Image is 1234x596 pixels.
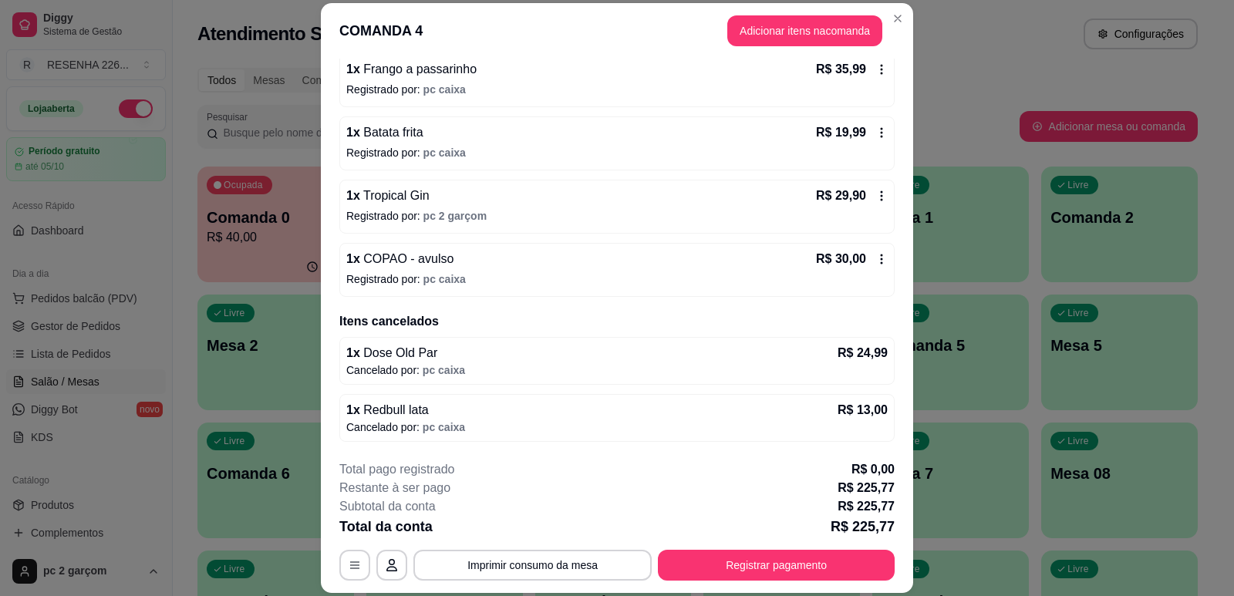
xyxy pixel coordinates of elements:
[346,271,888,287] p: Registrado por:
[339,497,436,516] p: Subtotal da conta
[339,479,450,497] p: Restante à ser pago
[360,126,423,139] span: Batata frita
[339,312,895,331] h2: Itens cancelados
[346,123,423,142] p: 1 x
[838,401,888,419] p: R$ 13,00
[423,273,466,285] span: pc caixa
[838,479,895,497] p: R$ 225,77
[346,344,437,362] p: 1 x
[816,123,866,142] p: R$ 19,99
[346,419,888,435] p: Cancelado por:
[321,3,913,59] header: COMANDA 4
[423,210,487,222] span: pc 2 garçom
[346,145,888,160] p: Registrado por:
[346,60,477,79] p: 1 x
[346,362,888,378] p: Cancelado por:
[346,82,888,97] p: Registrado por:
[658,550,895,581] button: Registrar pagamento
[413,550,652,581] button: Imprimir consumo da mesa
[816,250,866,268] p: R$ 30,00
[360,62,477,76] span: Frango a passarinho
[885,6,910,31] button: Close
[360,346,438,359] span: Dose Old Par
[838,497,895,516] p: R$ 225,77
[360,403,429,416] span: Redbull lata
[816,60,866,79] p: R$ 35,99
[360,189,430,202] span: Tropical Gin
[423,146,466,159] span: pc caixa
[851,460,895,479] p: R$ 0,00
[346,250,453,268] p: 1 x
[423,83,466,96] span: pc caixa
[360,252,454,265] span: COPAO - avulso
[346,187,430,205] p: 1 x
[423,421,465,433] span: pc caixa
[727,15,882,46] button: Adicionar itens nacomanda
[339,460,454,479] p: Total pago registrado
[423,364,465,376] span: pc caixa
[816,187,866,205] p: R$ 29,90
[339,516,433,537] p: Total da conta
[838,344,888,362] p: R$ 24,99
[346,208,888,224] p: Registrado por:
[346,401,429,419] p: 1 x
[831,516,895,537] p: R$ 225,77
